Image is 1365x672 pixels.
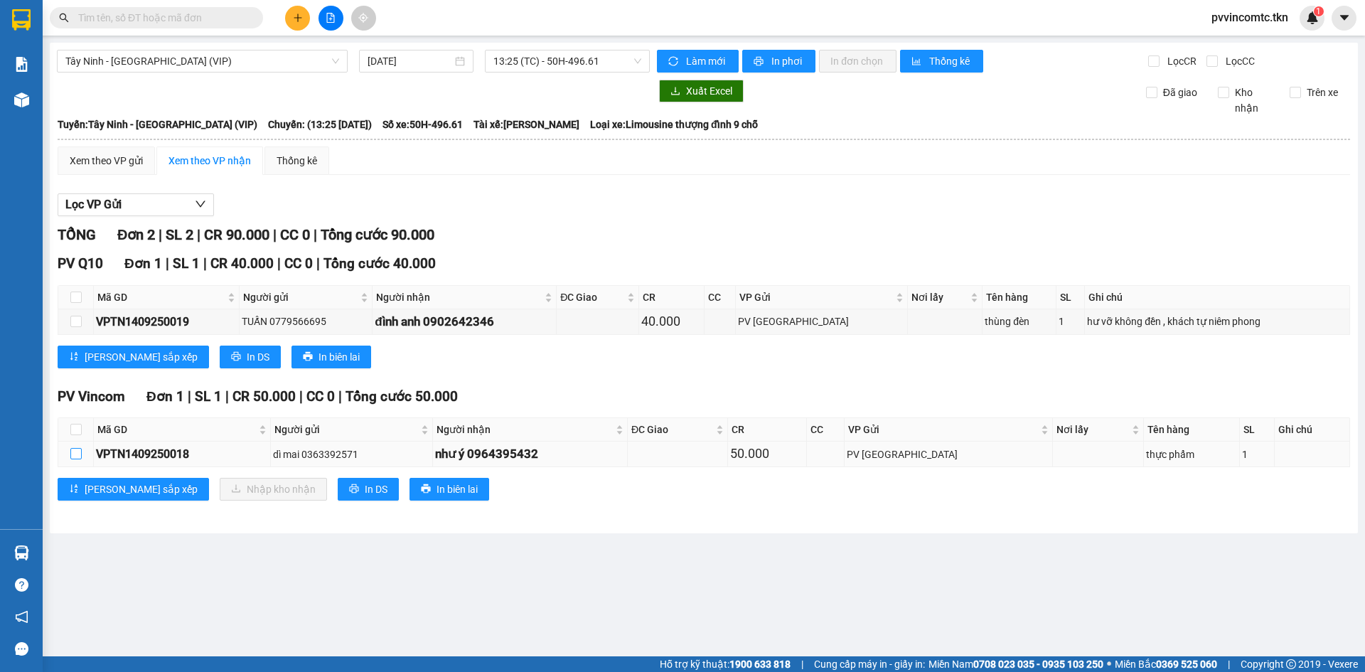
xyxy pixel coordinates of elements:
[346,388,458,405] span: Tổng cước 50.000
[15,642,28,656] span: message
[754,56,766,68] span: printer
[338,388,342,405] span: |
[382,117,463,132] span: Số xe: 50H-496.61
[58,388,125,405] span: PV Vincom
[124,255,162,272] span: Đơn 1
[1240,418,1275,442] th: SL
[59,13,69,23] span: search
[159,226,162,243] span: |
[560,289,624,305] span: ĐC Giao
[1107,661,1111,667] span: ⚪️
[78,10,246,26] input: Tìm tên, số ĐT hoặc mã đơn
[1056,422,1129,437] span: Nơi lấy
[1314,6,1324,16] sup: 1
[321,226,434,243] span: Tổng cước 90.000
[1056,286,1085,309] th: SL
[173,255,200,272] span: SL 1
[85,481,198,497] span: [PERSON_NAME] sắp xếp
[728,418,808,442] th: CR
[1306,11,1319,24] img: icon-new-feature
[847,447,1051,462] div: PV [GEOGRAPHIC_DATA]
[306,388,335,405] span: CC 0
[365,481,387,497] span: In DS
[1087,314,1347,329] div: hư vỡ không đền , khách tự niêm phong
[326,13,336,23] span: file-add
[299,388,303,405] span: |
[203,255,207,272] span: |
[166,226,193,243] span: SL 2
[268,117,372,132] span: Chuyến: (13:25 [DATE])
[65,196,122,213] span: Lọc VP Gửi
[729,658,791,670] strong: 1900 633 818
[58,255,103,272] span: PV Q10
[69,484,79,495] span: sort-ascending
[848,422,1039,437] span: VP Gửi
[97,422,256,437] span: Mã GD
[1316,6,1321,16] span: 1
[771,53,804,69] span: In phơi
[242,314,370,329] div: TUẤN 0779566695
[195,198,206,210] span: down
[168,153,251,169] div: Xem theo VP nhận
[303,351,313,363] span: printer
[493,50,641,72] span: 13:25 (TC) - 50H-496.61
[274,422,419,437] span: Người gửi
[197,226,200,243] span: |
[14,545,29,560] img: warehouse-icon
[96,313,237,331] div: VPTN1409250019
[437,481,478,497] span: In biên lai
[730,444,805,464] div: 50.000
[973,658,1103,670] strong: 0708 023 035 - 0935 103 250
[590,117,758,132] span: Loại xe: Limousine thượng đỉnh 9 chỗ
[742,50,815,73] button: printerIn phơi
[338,478,399,501] button: printerIn DS
[85,349,198,365] span: [PERSON_NAME] sắp xếp
[318,6,343,31] button: file-add
[225,388,229,405] span: |
[146,388,184,405] span: Đơn 1
[277,153,317,169] div: Thống kê
[12,9,31,31] img: logo-vxr
[195,388,222,405] span: SL 1
[117,226,155,243] span: Đơn 2
[210,255,274,272] span: CR 40.000
[204,226,269,243] span: CR 90.000
[375,312,554,331] div: đình anh 0902642346
[1338,11,1351,24] span: caret-down
[323,255,436,272] span: Tổng cước 40.000
[1156,658,1217,670] strong: 0369 525 060
[368,53,452,69] input: 14/09/2025
[1059,314,1082,329] div: 1
[421,484,431,495] span: printer
[686,83,732,99] span: Xuất Excel
[814,656,925,672] span: Cung cấp máy in - giấy in:
[1115,656,1217,672] span: Miền Bắc
[845,442,1054,466] td: PV Tây Ninh
[1200,9,1300,26] span: pvvincomtc.tkn
[285,6,310,31] button: plus
[1085,286,1350,309] th: Ghi chú
[1286,659,1296,669] span: copyright
[639,286,705,309] th: CR
[277,255,281,272] span: |
[928,656,1103,672] span: Miền Nam
[273,447,431,462] div: dì mai 0363392571
[900,50,983,73] button: bar-chartThống kê
[65,50,339,72] span: Tây Ninh - Sài Gòn (VIP)
[435,444,625,464] div: như ý 0964395432
[736,309,908,334] td: PV Tây Ninh
[1228,656,1230,672] span: |
[705,286,735,309] th: CC
[15,610,28,624] span: notification
[985,314,1054,329] div: thùng đèn
[660,656,791,672] span: Hỗ trợ kỹ thuật:
[247,349,269,365] span: In DS
[657,50,739,73] button: syncLàm mới
[668,56,680,68] span: sync
[70,153,143,169] div: Xem theo VP gửi
[232,388,296,405] span: CR 50.000
[437,422,613,437] span: Người nhận
[293,13,303,23] span: plus
[284,255,313,272] span: CC 0
[1157,85,1203,100] span: Đã giao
